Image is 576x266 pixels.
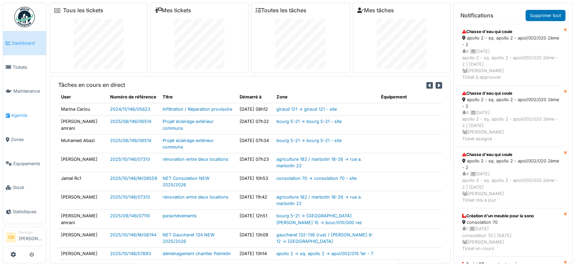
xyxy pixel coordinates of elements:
div: Chasse d'eau qui coule [462,152,559,158]
td: [DATE] 12h51 [237,210,273,229]
div: apollo 2 - sq. apollo 2 - apol/002/020 2ème - 2 [462,158,559,171]
a: apollo 2 -> sq. apollo 2 -> apol/002/015 1er - 7 [276,251,373,256]
div: 4 | [DATE] apollo 2 - sq. apollo 2 - apol/002/020 2ème - 2 | [DATE] [PERSON_NAME] Ticket à approuver [462,48,559,81]
a: bourg 5-21 -> bourg 5-21 - site [276,119,341,124]
div: 1 | [DATE] consolation 70 | [DATE] [PERSON_NAME] Ticket en cours [462,225,559,252]
span: Agenda [11,112,43,119]
a: Toutes les tâches [256,7,306,14]
a: Création d'un meuble pour la sono consolation 70 1 |[DATE]consolation 70 | [DATE] [PERSON_NAME]Ti... [458,208,564,256]
a: 2025/08/146/06514 [110,119,151,124]
a: NET Gaucheret 134 NEW 2025/2026 [163,232,215,244]
a: agriculture 182 / marbotin 18-26 -> rue a. marbotin 22 [276,194,362,206]
th: Numéro de référence [107,91,160,103]
a: Tous les tickets [63,7,103,14]
td: [PERSON_NAME] amrani [58,210,107,229]
a: bourg 5-21 -> bourg 5-21 - site [276,138,341,143]
a: Tickets [3,55,46,79]
div: Création d'un meuble pour la sono [462,213,559,219]
a: 2025/09/146/07110 [110,213,150,218]
td: [PERSON_NAME] [58,153,107,172]
a: Agenda [3,103,46,127]
a: Chasse d'eau qui coule apollo 2 - sq. apollo 2 - apol/002/020 2ème - 2 4 |[DATE]apollo 2 - sq. ap... [458,147,564,208]
a: Supprimer tout [526,10,565,21]
a: Maintenance [3,79,46,104]
a: Projet éclairage extérieur communs [163,119,214,130]
a: 2025/10/146/07693 [110,251,151,256]
div: consolation 70 [462,219,559,225]
div: apollo 2 - sq. apollo 2 - apol/002/020 2ème - 2 [462,96,559,109]
a: rénovation entre deux locations [163,157,228,162]
h6: Notifications [460,12,494,19]
td: Jamal Rc1 [58,172,107,191]
a: 2025/10/146/07313 [110,157,150,162]
a: giraud 121 -> giraud 121 - site [276,107,336,112]
a: 2024/11/146/05623 [110,107,150,112]
a: Mes tickets [155,7,191,14]
a: 2025/10/146/07313 [110,194,150,200]
span: Tickets [13,64,43,71]
a: parachèvements [163,213,197,218]
th: Titre [160,91,237,103]
td: [DATE] 10h53 [237,172,273,191]
a: Stock [3,176,46,200]
img: Badge_color-CXgf-gQk.svg [14,7,35,27]
td: [DATE] 08h12 [237,103,273,115]
td: [DATE] 07h23 [237,153,273,172]
td: Marine Cariou [58,103,107,115]
span: translation missing: fr.shared.user [61,94,71,99]
h6: Tâches en cours en direct [58,82,125,88]
a: consolation 70 -> consolation 70 - site [276,176,356,181]
a: déménagement chantier Paimklin [163,251,231,256]
li: [PERSON_NAME] [19,230,43,245]
div: 4 | [DATE] apollo 2 - sq. apollo 2 - apol/002/020 2ème - 2 | [DATE] [PERSON_NAME] Ticket assigné [462,109,559,142]
td: [PERSON_NAME] [58,248,107,260]
td: [DATE] 13h14 [237,248,273,260]
a: gaucheret 132-136 (rue) / [PERSON_NAME] 8-12 -> [GEOGRAPHIC_DATA] [276,232,373,244]
th: Zone [273,91,378,103]
a: 2025/08/146/06514 [110,138,151,143]
a: bourg 5-21 -> [GEOGRAPHIC_DATA][PERSON_NAME] 15 -> bour/015/000 rez [276,213,362,225]
a: Dashboard [3,31,46,55]
span: Zones [11,136,43,143]
td: [DATE] 11h42 [237,191,273,209]
td: [PERSON_NAME] amrani [58,115,107,134]
a: Équipements [3,152,46,176]
a: Projet éclairage extérieur communs [163,138,214,150]
td: [DATE] 13h09 [237,229,273,247]
a: Statistiques [3,200,46,224]
th: Démarré à [237,91,273,103]
a: rénovation entre deux locations [163,194,228,200]
li: CB [6,232,16,242]
a: Mes tâches [357,7,394,14]
td: [DATE] 07h34 [237,134,273,153]
div: Chasse d'eau qui coule [462,29,559,35]
td: [PERSON_NAME] [58,229,107,247]
a: agriculture 182 / marbotin 18-26 -> rue a. marbotin 22 [276,157,362,168]
a: 2025/10/146/M/08559 [110,176,157,181]
span: Maintenance [13,88,43,94]
a: CB Manager[PERSON_NAME] [6,230,43,246]
a: Zones [3,127,46,152]
a: Chasse d'eau qui coule apollo 2 - sq. apollo 2 - apol/002/020 2ème - 2 4 |[DATE]apollo 2 - sq. ap... [458,24,564,85]
span: Stock [13,184,43,191]
a: NET Consolation NEW 2025/2026 [163,176,210,187]
span: Équipements [13,160,43,167]
td: [PERSON_NAME] [58,191,107,209]
th: Équipement [378,91,442,103]
td: [DATE] 07h32 [237,115,273,134]
div: apollo 2 - sq. apollo 2 - apol/002/020 2ème - 2 [462,35,559,48]
a: Infiltration / Réparation provisoire [163,107,232,112]
td: Muhamed Abazi [58,134,107,153]
span: Dashboard [12,40,43,46]
div: 4 | [DATE] apollo 2 - sq. apollo 2 - apol/002/020 2ème - 2 | [DATE] [PERSON_NAME] Ticket mis à jour [462,171,559,203]
a: Chasse d'eau qui coule apollo 2 - sq. apollo 2 - apol/002/020 2ème - 2 4 |[DATE]apollo 2 - sq. ap... [458,85,564,147]
div: Chasse d'eau qui coule [462,90,559,96]
span: Statistiques [13,208,43,215]
a: 2025/10/146/M/08744 [110,232,156,237]
div: Manager [19,230,43,235]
